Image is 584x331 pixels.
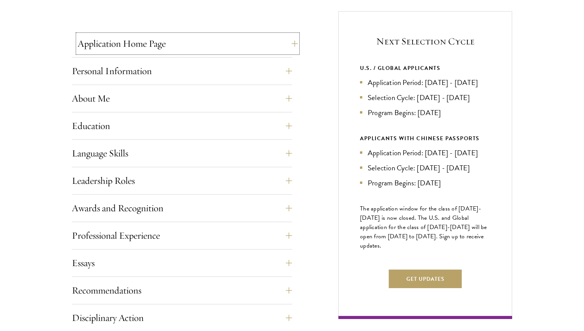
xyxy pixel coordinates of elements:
button: Essays [72,254,292,272]
li: Application Period: [DATE] - [DATE] [360,147,491,158]
li: Selection Cycle: [DATE] - [DATE] [360,162,491,173]
li: Program Begins: [DATE] [360,107,491,118]
div: APPLICANTS WITH CHINESE PASSPORTS [360,134,491,143]
button: Personal Information [72,62,292,80]
li: Program Begins: [DATE] [360,177,491,188]
div: U.S. / GLOBAL APPLICANTS [360,63,491,73]
li: Application Period: [DATE] - [DATE] [360,77,491,88]
span: The application window for the class of [DATE]-[DATE] is now closed. The U.S. and Global applicat... [360,204,487,250]
button: About Me [72,89,292,108]
button: Get Updates [389,270,462,288]
button: Language Skills [72,144,292,163]
button: Leadership Roles [72,171,292,190]
h5: Next Selection Cycle [360,35,491,48]
li: Selection Cycle: [DATE] - [DATE] [360,92,491,103]
button: Recommendations [72,281,292,300]
button: Application Home Page [78,34,298,53]
button: Professional Experience [72,226,292,245]
button: Disciplinary Action [72,309,292,327]
button: Education [72,117,292,135]
button: Awards and Recognition [72,199,292,217]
